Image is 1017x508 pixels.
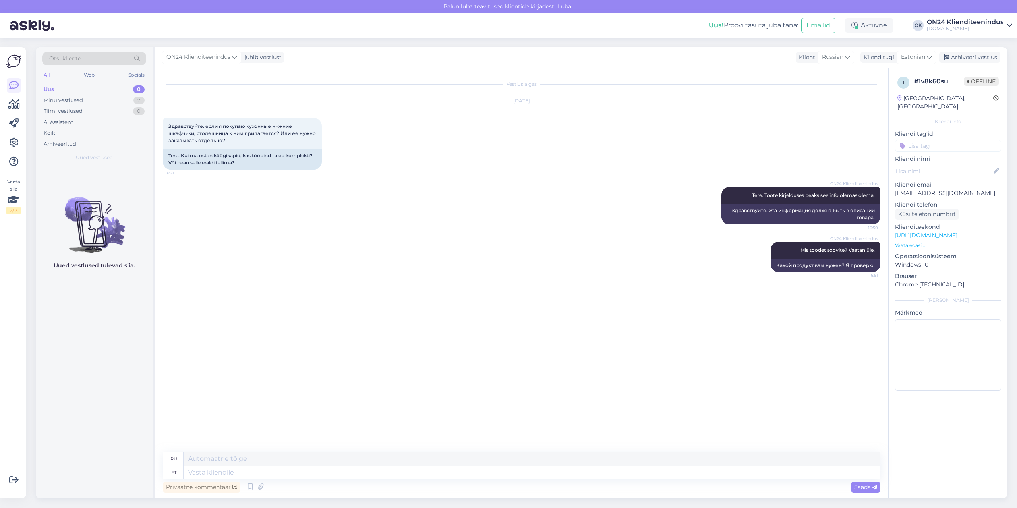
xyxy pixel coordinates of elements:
p: Kliendi nimi [895,155,1001,163]
div: Uus [44,85,54,93]
span: Russian [822,53,843,62]
div: # 1v8k60su [914,77,964,86]
span: Tere. Toote kirjelduses peaks see info olemas olema. [752,192,875,198]
p: Operatsioonisüsteem [895,252,1001,261]
input: Lisa tag [895,140,1001,152]
div: ru [170,452,177,466]
span: 1 [903,79,904,85]
p: Kliendi telefon [895,201,1001,209]
div: Vaata siia [6,178,21,214]
div: Tere. Kui ma ostan köögikapid, kas tööpind tuleb komplekti? Või pean selle eraldi tellima? [163,149,322,170]
span: 16:50 [848,225,878,231]
div: Socials [127,70,146,80]
p: Chrome [TECHNICAL_ID] [895,280,1001,289]
span: ON24 Klienditeenindus [830,236,878,241]
div: Privaatne kommentaar [163,482,240,493]
div: 0 [133,107,145,115]
div: AI Assistent [44,118,73,126]
div: [DATE] [163,97,880,104]
div: Какой продукт вам нужен? Я проверю. [771,259,880,272]
span: Otsi kliente [49,54,81,63]
span: Estonian [901,53,925,62]
a: [URL][DOMAIN_NAME] [895,232,957,239]
div: All [42,70,51,80]
span: ON24 Klienditeenindus [166,53,230,62]
div: ON24 Klienditeenindus [927,19,1003,25]
span: Offline [964,77,999,86]
p: Märkmed [895,309,1001,317]
p: Kliendi email [895,181,1001,189]
div: Aktiivne [845,18,893,33]
span: ON24 Klienditeenindus [830,181,878,187]
span: Saada [854,483,877,491]
div: [DOMAIN_NAME] [927,25,1003,32]
div: juhib vestlust [241,53,282,62]
div: Klienditugi [860,53,894,62]
p: Brauser [895,272,1001,280]
img: Askly Logo [6,54,21,69]
div: Arhiveeritud [44,140,76,148]
span: Mis toodet soovite? Vaatan üle. [800,247,875,253]
input: Lisa nimi [895,167,992,176]
div: [PERSON_NAME] [895,297,1001,304]
div: Kliendi info [895,118,1001,125]
a: ON24 Klienditeenindus[DOMAIN_NAME] [927,19,1012,32]
span: Luba [555,3,574,10]
div: Здравствуйте. Эта информация должна быть в описании товара. [721,204,880,224]
div: Web [82,70,96,80]
img: No chats [36,183,153,254]
p: Uued vestlused tulevad siia. [54,261,135,270]
div: 2 / 3 [6,207,21,214]
span: 16:51 [848,272,878,278]
div: Vestlus algas [163,81,880,88]
p: [EMAIL_ADDRESS][DOMAIN_NAME] [895,189,1001,197]
p: Vaata edasi ... [895,242,1001,249]
b: Uus! [709,21,724,29]
div: 0 [133,85,145,93]
div: Klient [796,53,815,62]
div: OK [913,20,924,31]
div: Arhiveeri vestlus [939,52,1000,63]
div: Minu vestlused [44,97,83,104]
span: 16:21 [165,170,195,176]
p: Klienditeekond [895,223,1001,231]
div: Küsi telefoninumbrit [895,209,959,220]
div: Proovi tasuta juba täna: [709,21,798,30]
div: et [171,466,176,479]
p: Windows 10 [895,261,1001,269]
span: Uued vestlused [76,154,113,161]
p: Kliendi tag'id [895,130,1001,138]
div: Kõik [44,129,55,137]
div: 7 [133,97,145,104]
div: Tiimi vestlused [44,107,83,115]
button: Emailid [801,18,835,33]
span: Здравствуйте. если я покупаю кухонные нижние шкафчики, столешница к ним прилагается? Или ее нужно... [168,123,317,143]
div: [GEOGRAPHIC_DATA], [GEOGRAPHIC_DATA] [897,94,993,111]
